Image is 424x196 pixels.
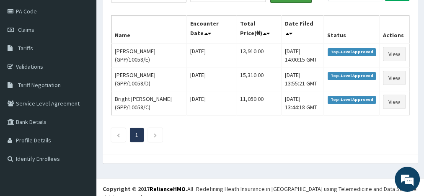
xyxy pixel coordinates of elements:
[236,91,281,115] td: 11,050.00
[236,16,281,44] th: Total Price(₦)
[186,67,236,91] td: [DATE]
[49,50,116,134] span: We're online!
[186,91,236,115] td: [DATE]
[18,26,34,34] span: Claims
[16,42,34,63] img: d_794563401_company_1708531726252_794563401
[196,185,418,193] div: Redefining Heath Insurance in [GEOGRAPHIC_DATA] using Telemedicine and Data Science!
[281,43,323,67] td: [DATE] 14:00:15 GMT
[153,131,157,139] a: Next page
[137,4,158,24] div: Minimize live chat window
[135,131,138,139] a: Page 1 is your current page
[18,81,61,89] span: Tariff Negotiation
[150,185,186,193] a: RelianceHMO
[186,16,236,44] th: Encounter Date
[4,118,160,147] textarea: Type your message and hit 'Enter'
[186,43,236,67] td: [DATE]
[323,16,380,44] th: Status
[379,16,409,44] th: Actions
[383,71,406,85] a: View
[383,47,406,61] a: View
[281,91,323,115] td: [DATE] 13:44:18 GMT
[111,43,187,67] td: [PERSON_NAME] (GPP/10058/E)
[18,44,33,52] span: Tariffs
[328,72,376,80] span: Top-Level Approved
[116,131,120,139] a: Previous page
[281,67,323,91] td: [DATE] 13:55:21 GMT
[236,43,281,67] td: 13,910.00
[103,185,187,193] strong: Copyright © 2017 .
[236,67,281,91] td: 15,310.00
[328,48,376,56] span: Top-Level Approved
[383,95,406,109] a: View
[111,16,187,44] th: Name
[111,67,187,91] td: [PERSON_NAME] (GPP/10058/D)
[281,16,323,44] th: Date Filed
[328,96,376,103] span: Top-Level Approved
[111,91,187,115] td: Bright [PERSON_NAME] (GPP/10058/C)
[44,47,141,58] div: Chat with us now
